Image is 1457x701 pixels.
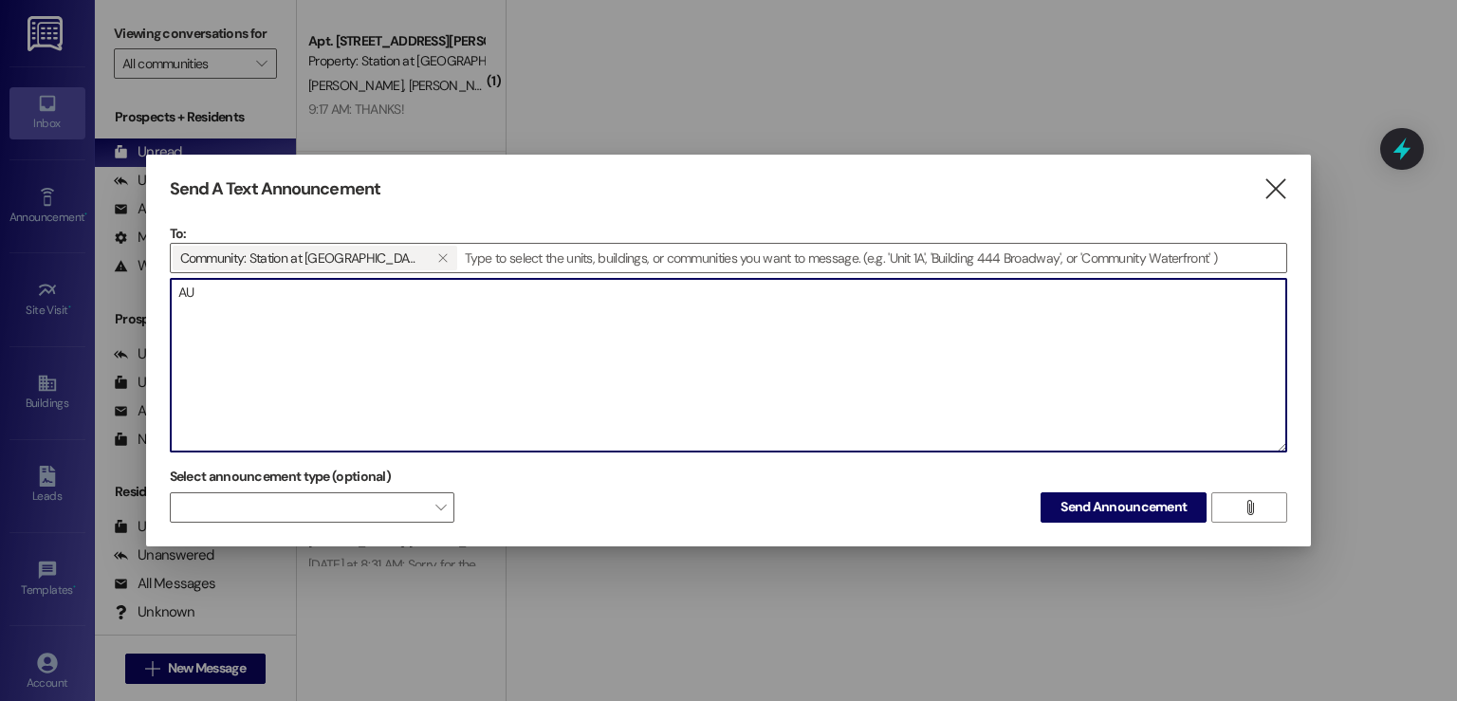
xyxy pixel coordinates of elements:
h3: Send A Text Announcement [170,178,380,200]
label: Select announcement type (optional) [170,462,392,491]
button: Send Announcement [1041,492,1207,523]
div: AUGU [170,278,1288,452]
span: Send Announcement [1060,497,1187,517]
span: Community: Station at Manayunk [180,246,421,270]
i:  [437,250,448,266]
input: Type to select the units, buildings, or communities you want to message. (e.g. 'Unit 1A', 'Buildi... [459,244,1287,272]
textarea: AUGU [171,279,1287,452]
i:  [1263,179,1288,199]
button: Community: Station at Manayunk [429,246,457,270]
p: To: [170,224,1288,243]
i:  [1243,500,1257,515]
